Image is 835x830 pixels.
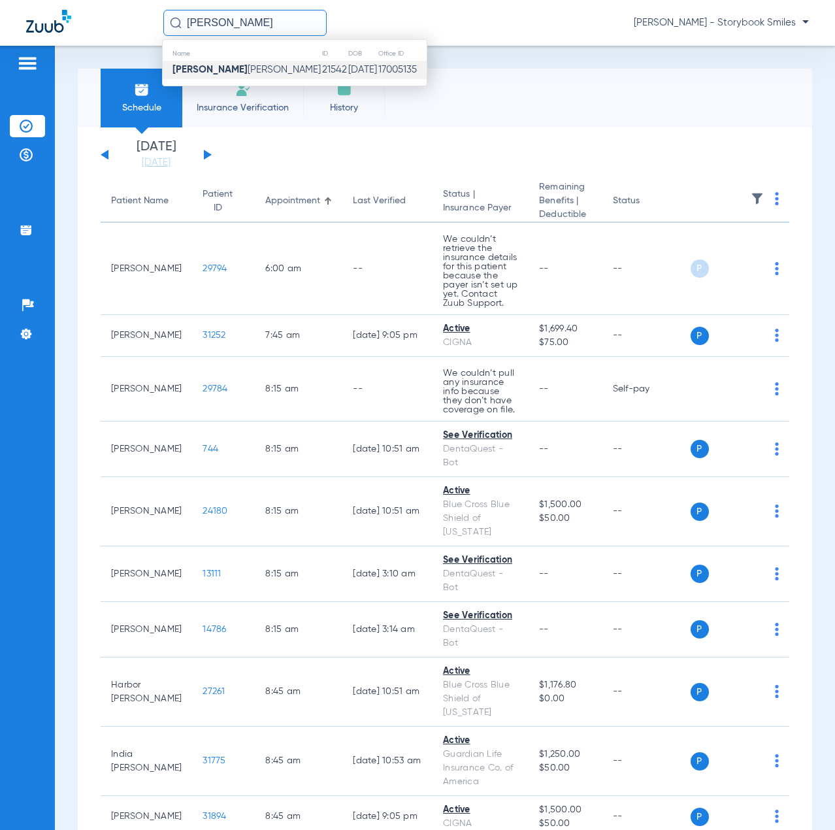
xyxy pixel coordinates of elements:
td: -- [602,422,691,477]
div: Active [443,734,518,748]
span: $0.00 [539,692,591,706]
th: Status [602,180,691,223]
p: We couldn’t pull any insurance info because they don’t have coverage on file. [443,369,518,414]
td: 17005135 [378,61,427,79]
td: [PERSON_NAME] [101,477,192,546]
strong: [PERSON_NAME] [172,65,248,75]
td: 8:15 AM [255,422,342,477]
span: Insurance Verification [192,101,293,114]
div: Patient ID [203,188,233,215]
td: -- [342,357,433,422]
span: -- [539,569,549,578]
td: 21542 [321,61,348,79]
span: [PERSON_NAME] - Storybook Smiles [634,16,809,29]
img: group-dot-blue.svg [775,623,779,636]
span: 29794 [203,264,227,273]
td: 8:45 AM [255,727,342,796]
span: Insurance Payer [443,201,518,215]
span: $1,500.00 [539,498,591,512]
div: See Verification [443,554,518,567]
span: 29784 [203,384,227,393]
td: [DATE] 10:53 AM [342,727,433,796]
td: 8:15 AM [255,477,342,546]
span: P [691,259,709,278]
span: $75.00 [539,336,591,350]
span: P [691,440,709,458]
span: 13111 [203,569,221,578]
span: P [691,503,709,521]
span: -- [539,384,549,393]
img: History [336,82,352,97]
img: Zuub Logo [26,10,71,33]
li: [DATE] [117,141,195,169]
td: [PERSON_NAME] [101,422,192,477]
td: -- [602,727,691,796]
th: Status | [433,180,529,223]
span: P [691,808,709,826]
td: Harbor [PERSON_NAME] [101,657,192,727]
div: Appointment [265,194,332,208]
a: [DATE] [117,156,195,169]
td: [DATE] 10:51 AM [342,477,433,546]
td: [PERSON_NAME] [101,315,192,357]
td: 8:15 AM [255,602,342,657]
input: Search for patients [163,10,327,36]
img: group-dot-blue.svg [775,567,779,580]
td: -- [602,315,691,357]
td: [PERSON_NAME] [101,223,192,315]
span: 31894 [203,812,226,821]
img: Manual Insurance Verification [235,82,251,97]
td: 7:45 AM [255,315,342,357]
span: P [691,752,709,771]
span: -- [539,444,549,454]
td: [DATE] 10:51 AM [342,422,433,477]
span: P [691,327,709,345]
td: -- [602,546,691,602]
td: 8:15 AM [255,357,342,422]
th: ID [321,46,348,61]
td: [DATE] 9:05 PM [342,315,433,357]
img: filter.svg [751,192,764,205]
td: [PERSON_NAME] [101,602,192,657]
span: 27261 [203,687,225,696]
span: P [691,620,709,639]
td: -- [602,657,691,727]
img: group-dot-blue.svg [775,442,779,456]
img: group-dot-blue.svg [775,262,779,275]
div: Patient ID [203,188,244,215]
img: Search Icon [170,17,182,29]
span: $1,699.40 [539,322,591,336]
span: Schedule [110,101,172,114]
td: Self-pay [602,357,691,422]
span: $1,176.80 [539,678,591,692]
td: 6:00 AM [255,223,342,315]
span: History [313,101,375,114]
div: Patient Name [111,194,169,208]
img: Schedule [134,82,150,97]
div: Blue Cross Blue Shield of [US_STATE] [443,678,518,720]
span: P [691,565,709,583]
div: See Verification [443,429,518,442]
div: See Verification [443,609,518,623]
span: $50.00 [539,512,591,525]
img: group-dot-blue.svg [775,505,779,518]
img: group-dot-blue.svg [775,685,779,698]
div: DentaQuest - Bot [443,567,518,595]
img: hamburger-icon [17,56,38,71]
div: CIGNA [443,336,518,350]
span: P [691,683,709,701]
span: $50.00 [539,761,591,775]
span: 744 [203,444,218,454]
img: group-dot-blue.svg [775,192,779,205]
td: [DATE] 3:14 AM [342,602,433,657]
td: -- [602,477,691,546]
td: -- [342,223,433,315]
span: 31775 [203,756,225,765]
span: 24180 [203,506,227,516]
img: group-dot-blue.svg [775,382,779,395]
th: Office ID [378,46,427,61]
td: -- [602,223,691,315]
td: [DATE] [348,61,378,79]
td: [DATE] 10:51 AM [342,657,433,727]
div: Active [443,484,518,498]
